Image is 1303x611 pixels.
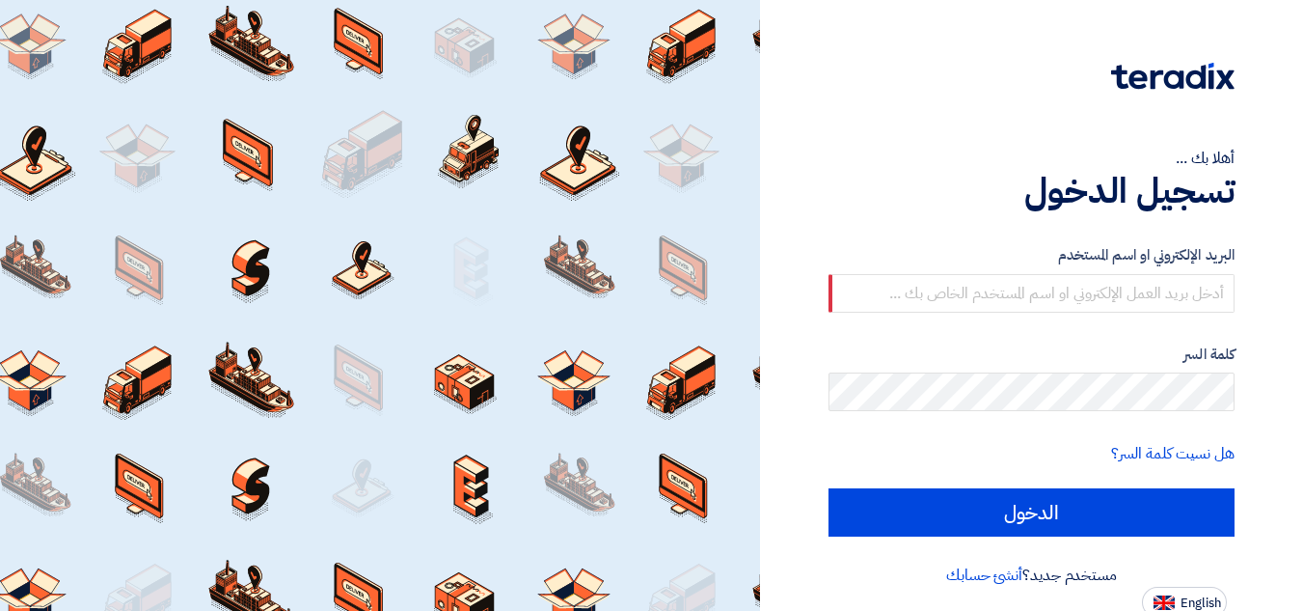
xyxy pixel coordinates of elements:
[1111,63,1235,90] img: Teradix logo
[946,564,1022,587] a: أنشئ حسابك
[828,244,1235,266] label: البريد الإلكتروني او اسم المستخدم
[1111,442,1235,465] a: هل نسيت كلمة السر؟
[828,344,1235,366] label: كلمة السر
[1154,596,1175,610] img: en-US.png
[828,564,1235,587] div: مستخدم جديد؟
[828,170,1235,212] h1: تسجيل الدخول
[828,274,1235,313] input: أدخل بريد العمل الإلكتروني او اسم المستخدم الخاص بك ...
[828,147,1235,170] div: أهلا بك ...
[828,488,1235,537] input: الدخول
[1181,597,1221,610] span: English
